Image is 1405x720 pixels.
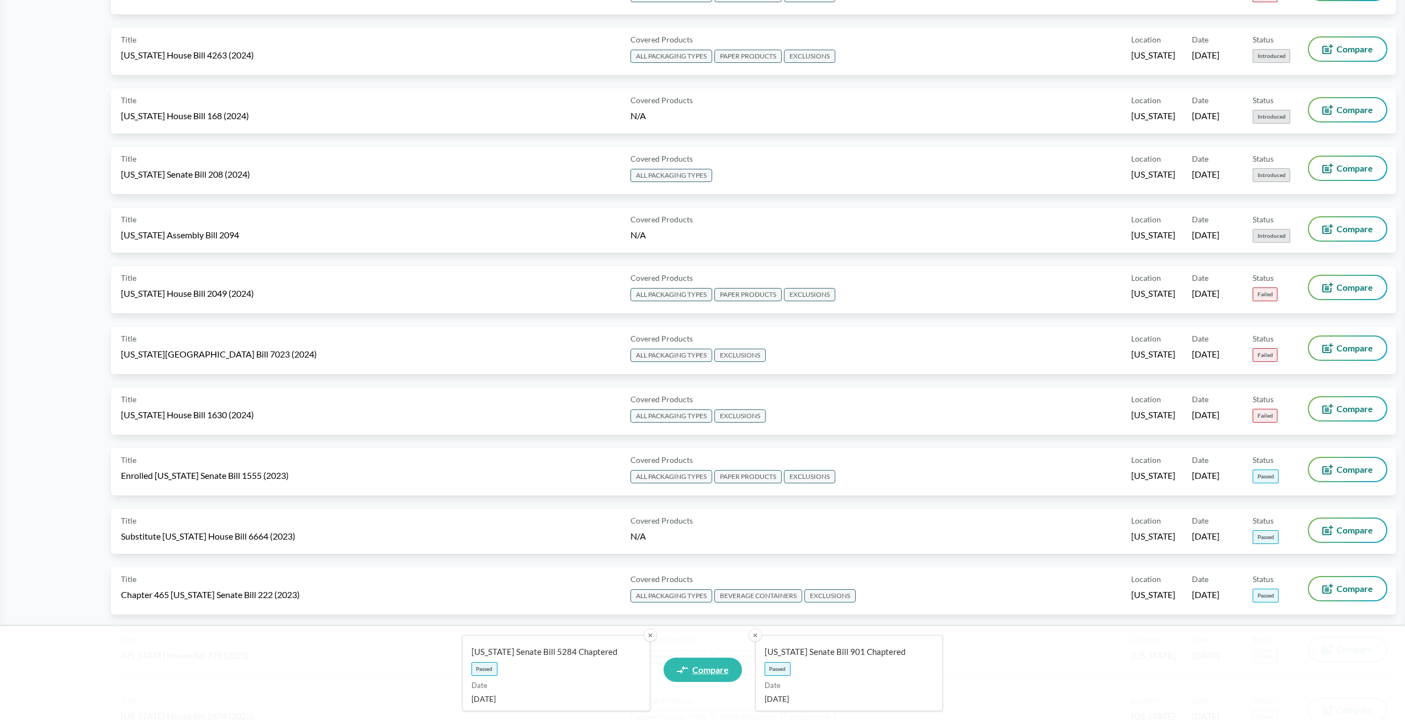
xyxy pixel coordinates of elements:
[1253,272,1274,284] span: Status
[1192,470,1220,482] span: [DATE]
[692,665,729,674] span: Compare
[1253,589,1279,602] span: Passed
[121,153,136,164] span: Title
[714,288,782,301] span: PAPER PRODUCTS
[1309,157,1386,180] button: Compare
[765,662,791,676] span: Passed
[1253,49,1290,63] span: Introduced
[1253,214,1274,225] span: Status
[1253,348,1277,362] span: Failed
[714,50,782,63] span: PAPER PRODUCTS
[1253,393,1274,405] span: Status
[1309,577,1386,600] button: Compare
[1131,49,1175,61] span: [US_STATE]
[1253,409,1277,423] span: Failed
[1192,348,1220,360] span: [DATE]
[765,680,925,691] span: Date
[1192,287,1220,300] span: [DATE]
[1309,217,1386,241] button: Compare
[630,230,646,240] span: N/A
[1192,573,1208,585] span: Date
[1309,519,1386,542] button: Compare
[121,348,317,360] span: [US_STATE][GEOGRAPHIC_DATA] Bill 7023 (2024)
[121,515,136,526] span: Title
[1192,34,1208,45] span: Date
[765,646,925,658] span: [US_STATE] Senate Bill 901 Chaptered
[1192,229,1220,241] span: [DATE]
[1309,38,1386,61] button: Compare
[1192,454,1208,466] span: Date
[1192,530,1220,542] span: [DATE]
[1131,515,1161,526] span: Location
[1131,168,1175,180] span: [US_STATE]
[630,531,646,541] span: N/A
[121,214,136,225] span: Title
[1192,49,1220,61] span: [DATE]
[462,635,650,711] a: [US_STATE] Senate Bill 5284 ChapteredPassedDate[DATE]
[121,333,136,344] span: Title
[630,515,693,526] span: Covered Products
[1253,333,1274,344] span: Status
[1192,153,1208,164] span: Date
[1309,397,1386,420] button: Compare
[1337,283,1373,292] span: Compare
[121,589,300,601] span: Chapter 465 [US_STATE] Senate Bill 222 (2023)
[121,287,254,300] span: [US_STATE] House Bill 2049 (2024)
[1309,458,1386,481] button: Compare
[1192,333,1208,344] span: Date
[1253,454,1274,466] span: Status
[1192,393,1208,405] span: Date
[121,34,136,45] span: Title
[1131,333,1161,344] span: Location
[1131,470,1175,482] span: [US_STATE]
[1253,470,1279,483] span: Passed
[1337,164,1373,173] span: Compare
[121,454,136,466] span: Title
[121,470,289,482] span: Enrolled [US_STATE] Senate Bill 1555 (2023)
[1131,530,1175,542] span: [US_STATE]
[1131,229,1175,241] span: [US_STATE]
[471,680,632,691] span: Date
[1192,409,1220,421] span: [DATE]
[1337,465,1373,474] span: Compare
[714,409,766,423] span: EXCLUSIONS
[1131,454,1161,466] span: Location
[471,646,632,658] span: [US_STATE] Senate Bill 5284 Chaptered
[1192,214,1208,225] span: Date
[630,470,712,483] span: ALL PACKAGING TYPES
[630,110,646,121] span: N/A
[1337,404,1373,413] span: Compare
[1131,409,1175,421] span: [US_STATE]
[121,573,136,585] span: Title
[121,168,250,180] span: [US_STATE] Senate Bill 208 (2024)
[1337,45,1373,54] span: Compare
[1131,393,1161,405] span: Location
[1131,348,1175,360] span: [US_STATE]
[1131,110,1175,122] span: [US_STATE]
[121,110,249,122] span: [US_STATE] House Bill 168 (2024)
[1253,573,1274,585] span: Status
[1309,276,1386,299] button: Compare
[630,34,693,45] span: Covered Products
[630,169,712,182] span: ALL PACKAGING TYPES
[664,658,742,682] a: Compare
[765,693,925,705] span: [DATE]
[1131,573,1161,585] span: Location
[1192,110,1220,122] span: [DATE]
[630,573,693,585] span: Covered Products
[784,50,835,63] span: EXCLUSIONS
[630,349,712,362] span: ALL PACKAGING TYPES
[1309,98,1386,121] button: Compare
[1337,225,1373,233] span: Compare
[630,393,693,405] span: Covered Products
[471,693,632,705] span: [DATE]
[1131,34,1161,45] span: Location
[755,635,943,711] a: [US_STATE] Senate Bill 901 ChapteredPassedDate[DATE]
[1309,337,1386,360] button: Compare
[644,628,657,642] button: ✕
[1253,515,1274,526] span: Status
[1253,34,1274,45] span: Status
[804,589,856,602] span: EXCLUSIONS
[630,272,693,284] span: Covered Products
[121,530,295,542] span: Substitute [US_STATE] House Bill 6664 (2023)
